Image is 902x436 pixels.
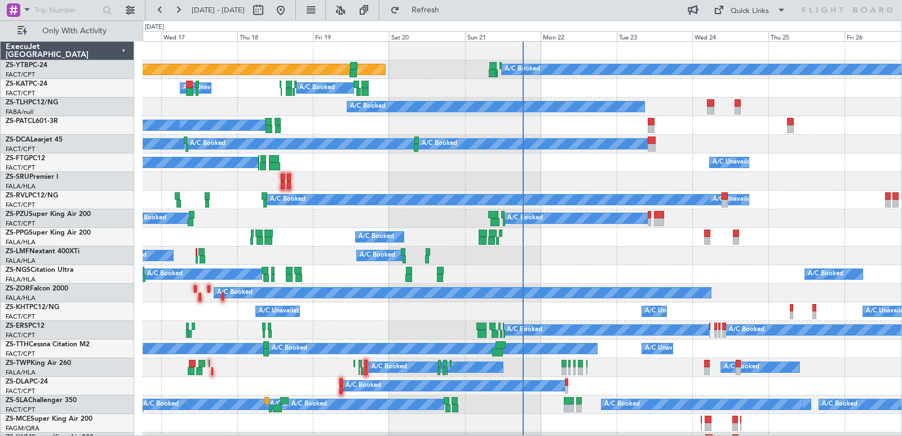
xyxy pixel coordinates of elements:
[422,135,457,152] div: A/C Booked
[6,99,58,106] a: ZS-TLHPC12/NG
[6,378,29,385] span: ZS-DLA
[6,182,36,191] a: FALA/HLA
[147,266,183,283] div: A/C Booked
[6,174,58,180] a: ZS-SRUPremier I
[731,6,769,17] div: Quick Links
[6,360,71,367] a: ZS-TWPKing Air 260
[6,285,68,292] a: ZS-ZORFalcon 2000
[6,323,28,329] span: ZS-ERS
[768,31,844,41] div: Thu 25
[12,22,122,40] button: Only With Activity
[692,31,768,41] div: Wed 24
[822,396,857,413] div: A/C Booked
[6,99,28,106] span: ZS-TLH
[389,31,465,41] div: Sat 20
[6,164,35,172] a: FACT/CPT
[183,80,230,96] div: A/C Unavailable
[6,350,35,358] a: FACT/CPT
[6,145,35,153] a: FACT/CPT
[465,31,541,41] div: Sun 21
[217,284,253,301] div: A/C Booked
[6,230,29,236] span: ZS-PPG
[34,2,99,19] input: Trip Number
[6,397,28,404] span: ZS-SLA
[6,294,36,302] a: FALA/HLA
[6,118,28,125] span: ZS-PAT
[645,303,692,320] div: A/C Unavailable
[6,424,39,433] a: FAGM/QRA
[6,368,36,377] a: FALA/HLA
[6,89,35,98] a: FACT/CPT
[6,211,29,218] span: ZS-PZU
[161,31,237,41] div: Wed 17
[372,359,407,376] div: A/C Booked
[6,62,29,69] span: ZS-YTB
[6,136,30,143] span: ZS-DCA
[6,416,30,422] span: ZS-MCE
[237,31,313,41] div: Thu 18
[541,31,617,41] div: Mon 22
[270,191,306,208] div: A/C Booked
[507,322,542,338] div: A/C Booked
[6,219,35,228] a: FACT/CPT
[6,331,35,340] a: FACT/CPT
[6,81,47,87] a: ZS-KATPC-24
[346,377,381,394] div: A/C Booked
[6,248,79,255] a: ZS-LMFNextant 400XTi
[259,303,306,320] div: A/C Unavailable
[645,340,692,357] div: A/C Unavailable
[145,23,164,32] div: [DATE]
[131,210,166,227] div: A/C Booked
[507,210,543,227] div: A/C Booked
[385,1,453,19] button: Refresh
[505,61,540,78] div: A/C Booked
[359,228,394,245] div: A/C Booked
[604,396,640,413] div: A/C Booked
[6,406,35,414] a: FACT/CPT
[6,211,91,218] a: ZS-PZUSuper King Air 200
[617,31,693,41] div: Tue 23
[6,378,48,385] a: ZS-DLAPC-24
[6,81,29,87] span: ZS-KAT
[6,341,90,348] a: ZS-TTHCessna Citation M2
[6,285,30,292] span: ZS-ZOR
[29,27,119,35] span: Only With Activity
[6,108,34,116] a: FABA/null
[6,397,77,404] a: ZS-SLAChallenger 350
[6,341,29,348] span: ZS-TTH
[6,416,92,422] a: ZS-MCESuper King Air 200
[272,340,307,357] div: A/C Booked
[6,155,45,162] a: ZS-FTGPC12
[724,359,759,376] div: A/C Booked
[713,154,759,171] div: A/C Unavailable
[6,136,63,143] a: ZS-DCALearjet 45
[6,267,30,274] span: ZS-NGS
[6,201,35,209] a: FACT/CPT
[402,6,449,14] span: Refresh
[143,396,179,413] div: A/C Booked
[6,323,45,329] a: ZS-ERSPC12
[6,275,36,284] a: FALA/HLA
[6,62,47,69] a: ZS-YTBPC-24
[190,135,225,152] div: A/C Booked
[6,230,91,236] a: ZS-PPGSuper King Air 200
[713,191,759,208] div: A/C Unavailable
[6,238,36,246] a: FALA/HLA
[313,31,389,41] div: Fri 19
[808,266,843,283] div: A/C Booked
[6,174,29,180] span: ZS-SRU
[6,304,29,311] span: ZS-KHT
[6,248,29,255] span: ZS-LMF
[360,247,395,264] div: A/C Booked
[299,80,335,96] div: A/C Booked
[6,387,35,395] a: FACT/CPT
[6,360,30,367] span: ZS-TWP
[291,396,327,413] div: A/C Booked
[6,118,58,125] a: ZS-PATCL601-3R
[6,304,59,311] a: ZS-KHTPC12/NG
[708,1,792,19] button: Quick Links
[6,257,36,265] a: FALA/HLA
[6,192,58,199] a: ZS-RVLPC12/NG
[6,155,29,162] span: ZS-FTG
[350,98,386,115] div: A/C Booked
